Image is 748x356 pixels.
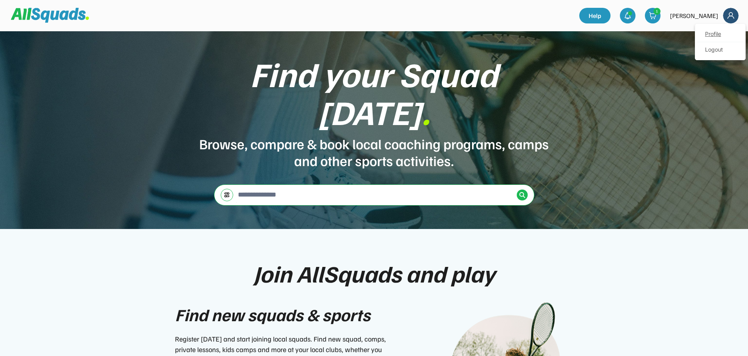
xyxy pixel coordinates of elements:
[198,55,550,131] div: Find your Squad [DATE]
[224,192,230,198] img: settings-03.svg
[198,135,550,169] div: Browse, compare & book local coaching programs, camps and other sports activities.
[519,192,525,198] img: Icon%20%2838%29.svg
[649,12,657,20] img: shopping-cart-01%20%281%29.svg
[11,8,89,23] img: Squad%20Logo.svg
[175,302,370,327] div: Find new squads & sports
[579,8,611,23] a: Help
[670,11,718,20] div: [PERSON_NAME]
[421,90,430,133] font: .
[697,27,743,42] a: Profile
[253,260,495,286] div: Join AllSquads and play
[723,8,739,23] img: Frame%2018.svg
[697,42,743,58] div: Logout
[654,8,660,14] div: 1
[624,12,632,20] img: bell-03%20%281%29.svg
